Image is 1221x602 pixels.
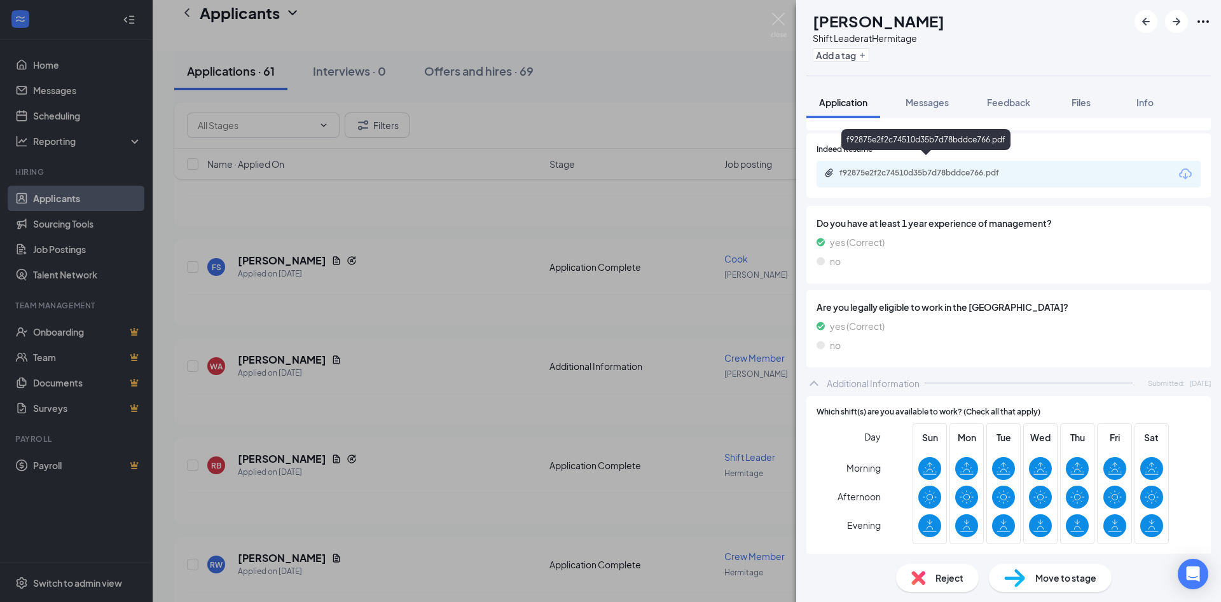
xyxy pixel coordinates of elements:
span: Sun [918,430,941,444]
span: Files [1072,97,1091,108]
h1: [PERSON_NAME] [813,10,944,32]
span: Morning [846,456,881,479]
span: Are you legally eligible to work in the [GEOGRAPHIC_DATA]? [817,300,1201,314]
svg: Ellipses [1196,14,1211,29]
span: Sat [1140,430,1163,444]
svg: ChevronUp [806,376,822,391]
span: no [830,338,841,352]
span: Evening [847,514,881,537]
svg: Download [1178,167,1193,182]
span: Wed [1029,430,1052,444]
svg: Paperclip [824,168,834,178]
div: f92875e2f2c74510d35b7d78bddce766.pdf [839,168,1018,178]
button: PlusAdd a tag [813,48,869,62]
span: Submitted: [1148,378,1185,388]
div: Shift Leader at Hermitage [813,32,944,44]
span: yes (Correct) [830,319,885,333]
span: Move to stage [1035,571,1096,585]
span: Do you have at least 1 year experience of management? [817,216,1201,230]
div: Additional Information [827,377,920,390]
svg: ArrowRight [1169,14,1184,29]
span: no [830,254,841,268]
svg: ArrowLeftNew [1138,14,1154,29]
span: Application [819,97,867,108]
span: Info [1136,97,1154,108]
div: Open Intercom Messenger [1178,559,1208,589]
button: ArrowRight [1165,10,1188,33]
a: Paperclipf92875e2f2c74510d35b7d78bddce766.pdf [824,168,1030,180]
span: Messages [906,97,949,108]
span: yes (Correct) [830,235,885,249]
span: Day [864,430,881,444]
span: Mon [955,430,978,444]
span: Thu [1066,430,1089,444]
span: Afternoon [838,485,881,508]
span: [DATE] [1190,378,1211,388]
span: Which shift(s) are you available to work? (Check all that apply) [817,406,1040,418]
div: f92875e2f2c74510d35b7d78bddce766.pdf [841,129,1011,150]
span: Tue [992,430,1015,444]
button: ArrowLeftNew [1135,10,1157,33]
span: Fri [1103,430,1126,444]
svg: Plus [859,51,866,59]
span: Reject [935,571,963,585]
span: Feedback [987,97,1030,108]
span: Indeed Resume [817,144,873,156]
